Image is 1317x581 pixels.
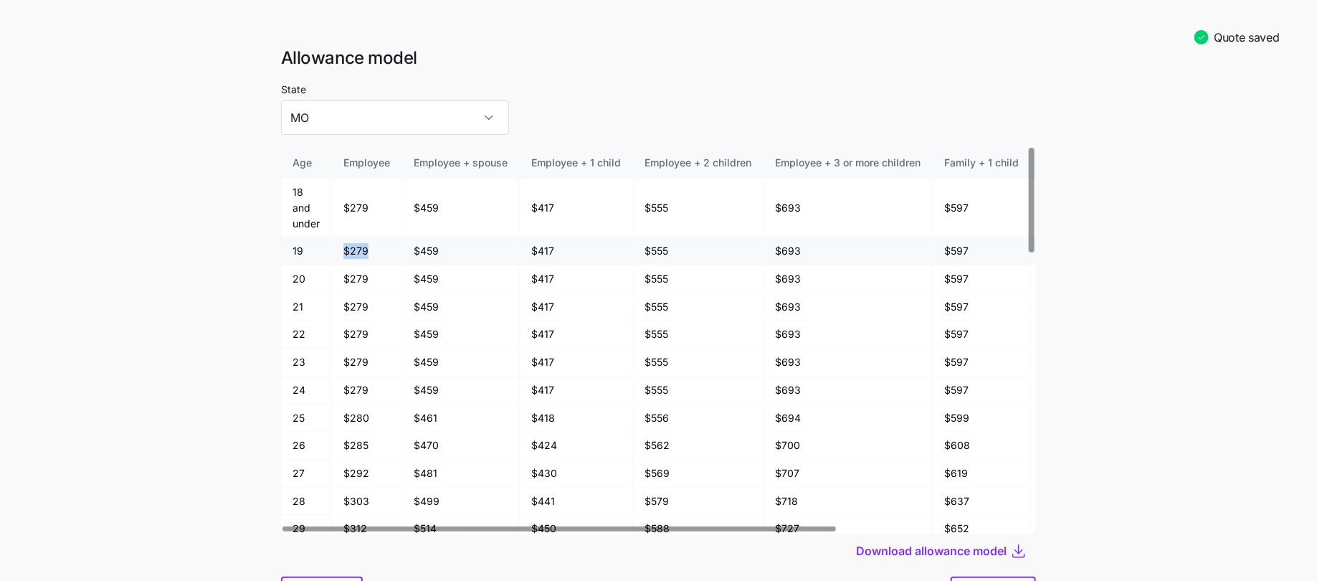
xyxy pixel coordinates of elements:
td: $279 [332,265,402,293]
td: $707 [764,460,933,488]
td: $555 [633,349,764,377]
label: State [281,82,306,98]
td: 24 [281,377,332,405]
div: Employee + spouse [414,155,508,171]
div: Family + 1 child [944,155,1019,171]
td: 21 [281,293,332,321]
td: 19 [281,237,332,265]
td: $700 [764,432,933,460]
td: $459 [402,293,520,321]
td: $718 [764,488,933,516]
td: $279 [332,237,402,265]
div: Employee + 1 child [531,155,621,171]
td: $459 [402,321,520,349]
td: $693 [764,349,933,377]
td: $597 [933,349,1031,377]
td: $417 [520,377,633,405]
button: Download allowance model [856,542,1010,559]
td: $285 [332,432,402,460]
div: Employee [343,155,390,171]
td: $279 [332,349,402,377]
span: Download allowance model [856,542,1007,559]
td: $292 [332,460,402,488]
td: $514 [402,515,520,543]
td: $280 [332,405,402,433]
td: $279 [332,293,402,321]
td: $417 [520,179,633,237]
td: $652 [933,515,1031,543]
td: $418 [520,405,633,433]
td: $693 [764,237,933,265]
td: $588 [633,515,764,543]
td: $597 [933,321,1031,349]
td: $599 [933,405,1031,433]
td: $417 [520,349,633,377]
td: $727 [764,515,933,543]
td: $417 [520,293,633,321]
td: $562 [633,432,764,460]
td: $459 [402,349,520,377]
td: $597 [933,237,1031,265]
td: $312 [332,515,402,543]
td: $481 [402,460,520,488]
div: Age [293,155,320,171]
td: $597 [933,293,1031,321]
td: $556 [633,405,764,433]
input: Select a state [281,100,509,135]
td: $579 [633,488,764,516]
td: $555 [633,237,764,265]
td: $597 [933,377,1031,405]
td: 28 [281,488,332,516]
td: 29 [281,515,332,543]
td: $693 [764,293,933,321]
h1: Allowance model [281,47,1036,69]
td: $279 [332,179,402,237]
td: $597 [933,179,1031,237]
td: $417 [520,237,633,265]
span: Quote saved [1214,29,1280,47]
td: 23 [281,349,332,377]
td: $441 [520,488,633,516]
div: Employee + 3 or more children [775,155,921,171]
td: $569 [633,460,764,488]
td: $450 [520,515,633,543]
td: $417 [520,321,633,349]
td: $279 [332,377,402,405]
td: $555 [633,265,764,293]
td: $693 [764,265,933,293]
td: $693 [764,377,933,405]
td: $693 [764,321,933,349]
td: $424 [520,432,633,460]
td: $555 [633,321,764,349]
td: $459 [402,377,520,405]
div: Employee + 2 children [645,155,751,171]
td: $470 [402,432,520,460]
td: 25 [281,405,332,433]
td: 22 [281,321,332,349]
td: $303 [332,488,402,516]
td: $637 [933,488,1031,516]
td: $608 [933,432,1031,460]
td: $279 [332,321,402,349]
td: $430 [520,460,633,488]
td: $459 [402,265,520,293]
td: $461 [402,405,520,433]
td: $555 [633,377,764,405]
td: $693 [764,179,933,237]
td: $619 [933,460,1031,488]
td: $459 [402,237,520,265]
td: 20 [281,265,332,293]
td: $417 [520,265,633,293]
td: $555 [633,293,764,321]
td: 27 [281,460,332,488]
td: $499 [402,488,520,516]
td: $459 [402,179,520,237]
td: $555 [633,179,764,237]
td: 18 and under [281,179,332,237]
td: $694 [764,405,933,433]
td: 26 [281,432,332,460]
td: $597 [933,265,1031,293]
